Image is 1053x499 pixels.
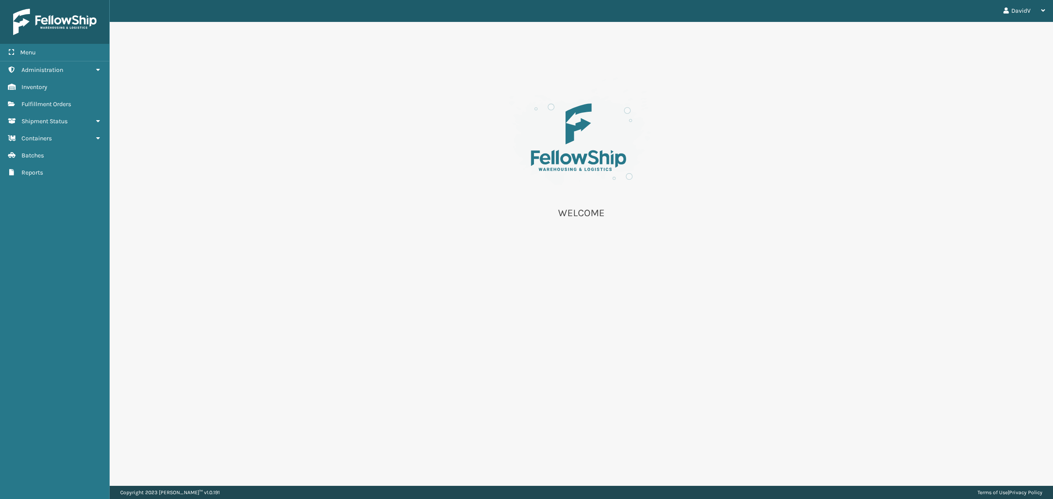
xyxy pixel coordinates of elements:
div: | [978,486,1042,499]
span: Menu [20,49,36,56]
img: es-welcome.8eb42ee4.svg [494,75,669,196]
p: WELCOME [494,207,669,220]
span: Containers [21,135,52,142]
img: logo [13,9,97,35]
a: Privacy Policy [1009,489,1042,495]
span: Shipment Status [21,118,68,125]
p: Copyright 2023 [PERSON_NAME]™ v 1.0.191 [120,486,220,499]
span: Inventory [21,83,47,91]
span: Fulfillment Orders [21,100,71,108]
span: Batches [21,152,44,159]
span: Administration [21,66,63,74]
a: Terms of Use [978,489,1008,495]
span: Reports [21,169,43,176]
